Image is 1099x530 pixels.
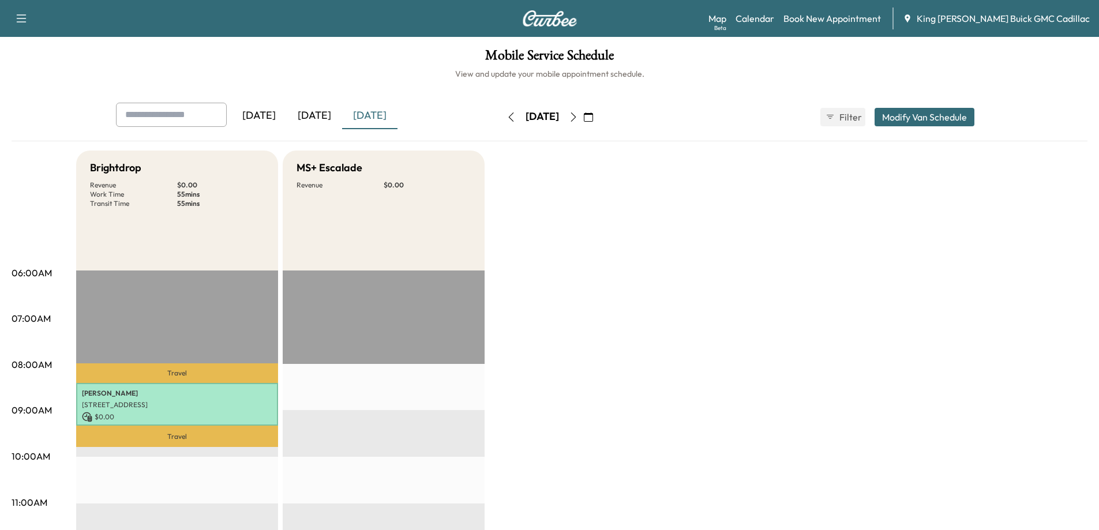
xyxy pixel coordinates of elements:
[287,103,342,129] div: [DATE]
[736,12,774,25] a: Calendar
[708,12,726,25] a: MapBeta
[297,181,384,190] p: Revenue
[875,108,974,126] button: Modify Van Schedule
[297,160,362,176] h5: MS+ Escalade
[12,68,1087,80] h6: View and update your mobile appointment schedule.
[90,199,177,208] p: Transit Time
[783,12,881,25] a: Book New Appointment
[526,110,559,124] div: [DATE]
[177,181,264,190] p: $ 0.00
[714,24,726,32] div: Beta
[12,48,1087,68] h1: Mobile Service Schedule
[384,181,471,190] p: $ 0.00
[177,190,264,199] p: 55 mins
[231,103,287,129] div: [DATE]
[12,266,52,280] p: 06:00AM
[82,400,272,409] p: [STREET_ADDRESS]
[82,412,272,422] p: $ 0.00
[12,358,52,371] p: 08:00AM
[82,424,272,434] p: 8:25 am - 9:20 am
[12,403,52,417] p: 09:00AM
[82,389,272,398] p: [PERSON_NAME]
[12,311,51,325] p: 07:00AM
[839,110,860,124] span: Filter
[522,10,577,27] img: Curbee Logo
[90,190,177,199] p: Work Time
[917,12,1090,25] span: King [PERSON_NAME] Buick GMC Cadillac
[90,160,141,176] h5: Brightdrop
[12,449,50,463] p: 10:00AM
[90,181,177,190] p: Revenue
[342,103,397,129] div: [DATE]
[76,426,278,448] p: Travel
[177,199,264,208] p: 55 mins
[12,495,47,509] p: 11:00AM
[820,108,865,126] button: Filter
[76,363,278,383] p: Travel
